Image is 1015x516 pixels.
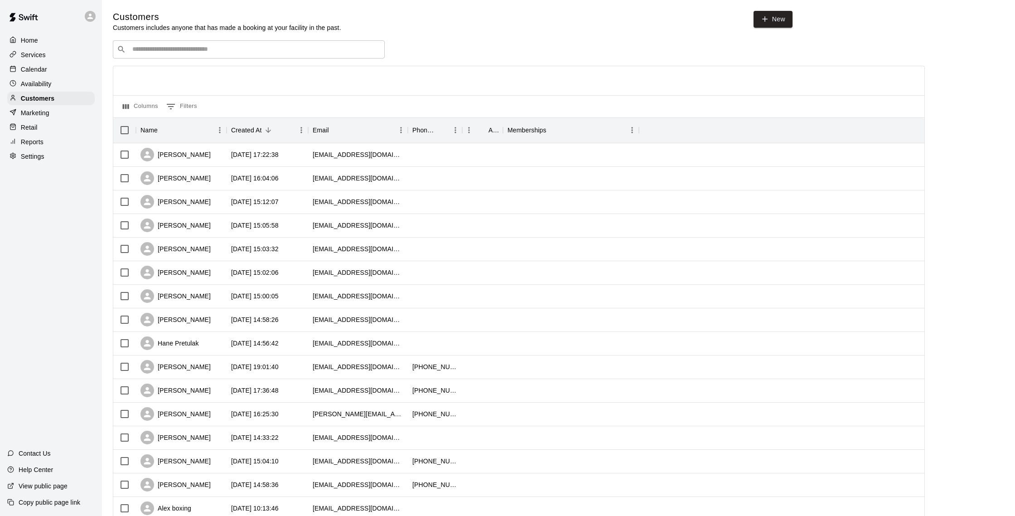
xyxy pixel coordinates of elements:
div: [PERSON_NAME] [140,478,211,492]
button: Select columns [121,99,160,114]
a: Home [7,34,95,47]
div: 2025-10-04 15:04:10 [231,457,279,466]
div: alexanderioncescu@gmail.com [313,504,403,513]
button: Sort [436,124,449,136]
div: bellagirl0321@aol.com [313,457,403,466]
div: 2025-10-09 14:56:42 [231,339,279,348]
a: Calendar [7,63,95,76]
div: Email [308,117,408,143]
button: Sort [546,124,559,136]
div: 2025-10-07 14:33:22 [231,433,279,442]
p: Home [21,36,38,45]
div: lerstangjack@gmail.com [313,292,403,301]
p: Availability [21,79,52,88]
div: [PERSON_NAME] [140,219,211,232]
div: Created At [231,117,262,143]
div: Age [462,117,503,143]
div: 2025-10-08 19:01:40 [231,362,279,371]
div: +18636970246 [412,362,458,371]
p: Reports [21,137,43,146]
button: Menu [394,123,408,137]
p: Customers includes anyone that has made a booking at your facility in the past. [113,23,341,32]
button: Show filters [164,99,199,114]
p: Settings [21,152,44,161]
div: 2025-10-09 15:05:58 [231,221,279,230]
div: 2025-10-09 17:22:38 [231,150,279,159]
div: 2025-10-09 15:02:06 [231,268,279,277]
button: Sort [158,124,170,136]
div: [PERSON_NAME] [140,266,211,279]
div: deauntamcafee@yahoo.com [313,150,403,159]
div: 2025-10-09 15:12:07 [231,197,279,206]
div: Name [136,117,227,143]
div: 2025-10-07 16:25:30 [231,409,279,419]
div: 2025-10-09 15:00:05 [231,292,279,301]
div: 2025-10-09 15:03:32 [231,244,279,253]
div: 2025-10-07 17:36:48 [231,386,279,395]
div: carlyslejones32@gmail.com [313,268,403,277]
p: View public page [19,482,68,491]
p: Retail [21,123,38,132]
div: Created At [227,117,308,143]
div: Search customers by name or email [113,40,385,58]
div: 2025-10-04 10:13:46 [231,504,279,513]
div: [PERSON_NAME] [140,431,211,444]
div: [PERSON_NAME] [140,360,211,374]
div: holt17ag@yahoo.com [313,174,403,183]
button: Menu [462,123,476,137]
button: Menu [213,123,227,137]
div: [PERSON_NAME] [140,195,211,209]
div: Email [313,117,329,143]
div: +19106820619 [412,409,458,419]
a: Settings [7,150,95,163]
a: Services [7,48,95,62]
div: Memberships [503,117,639,143]
div: Phone Number [412,117,436,143]
p: Help Center [19,465,53,474]
div: hanepretulak24@gmail.com [313,339,403,348]
button: Menu [295,123,308,137]
div: softballmomtinatinajero@gmail.com [313,362,403,371]
p: Marketing [21,108,49,117]
div: Name [140,117,158,143]
div: Memberships [507,117,546,143]
div: Age [488,117,498,143]
div: Alex boxing [140,501,191,515]
a: Customers [7,92,95,105]
h5: Customers [113,11,341,23]
div: 2025-10-04 14:58:36 [231,480,279,489]
div: +15614193007 [412,457,458,466]
div: [PERSON_NAME] [140,242,211,256]
div: [PERSON_NAME] [140,313,211,326]
div: [PERSON_NAME] [140,289,211,303]
a: Retail [7,121,95,134]
div: qwalsh2027@sjcathloicschool.org [313,315,403,324]
a: Marketing [7,106,95,120]
div: [PERSON_NAME] [140,454,211,468]
div: bhenryman@aol.com [313,386,403,395]
div: brandonketron@gmail.com [313,433,403,442]
a: Availability [7,77,95,91]
div: [PERSON_NAME] [140,148,211,161]
p: Services [21,50,46,59]
div: +15615772139 [412,386,458,395]
a: New [754,11,793,28]
div: +13057313746 [412,480,458,489]
button: Sort [262,124,275,136]
a: Reports [7,135,95,149]
p: Copy public page link [19,498,80,507]
div: 2025-10-09 14:58:26 [231,315,279,324]
p: Customers [21,94,54,103]
div: geraldinehernandez08@comcast.net [313,221,403,230]
p: Contact Us [19,449,51,458]
div: Phone Number [408,117,462,143]
button: Sort [329,124,342,136]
